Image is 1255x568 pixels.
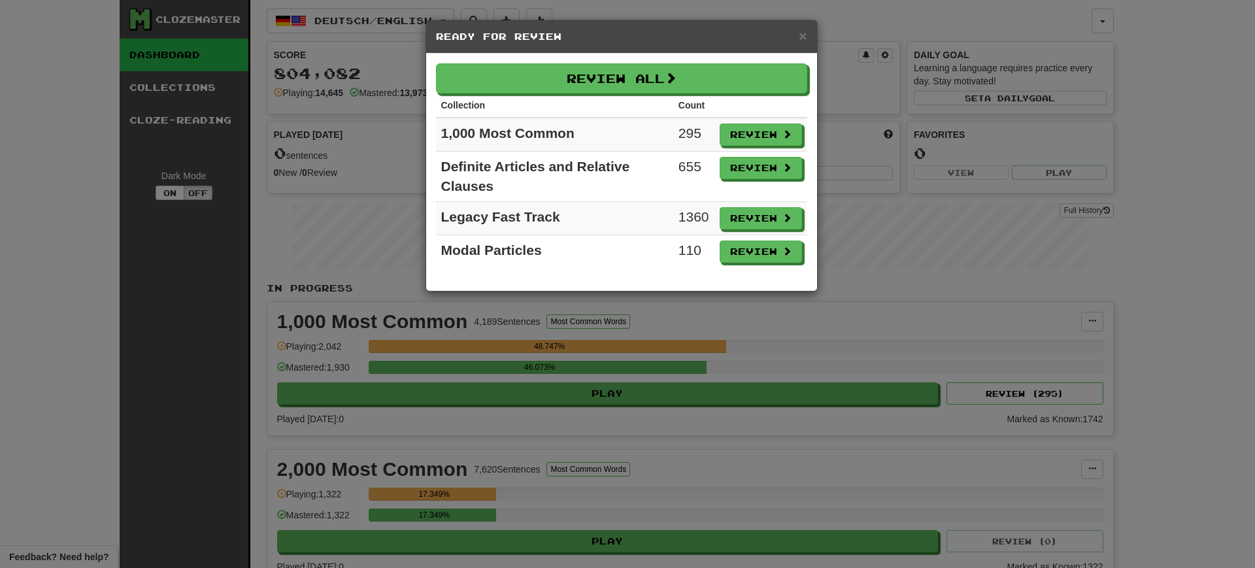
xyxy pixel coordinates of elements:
td: 1,000 Most Common [436,118,673,152]
button: Review All [436,63,807,93]
th: Collection [436,93,673,118]
button: Review [720,207,802,229]
td: 655 [673,152,714,202]
span: × [799,28,807,43]
td: Definite Articles and Relative Clauses [436,152,673,202]
td: 295 [673,118,714,152]
button: Review [720,124,802,146]
h5: Ready for Review [436,30,807,43]
td: 1360 [673,202,714,235]
button: Review [720,157,802,179]
button: Review [720,241,802,263]
td: 110 [673,235,714,269]
button: Close [799,29,807,42]
td: Modal Particles [436,235,673,269]
td: Legacy Fast Track [436,202,673,235]
th: Count [673,93,714,118]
